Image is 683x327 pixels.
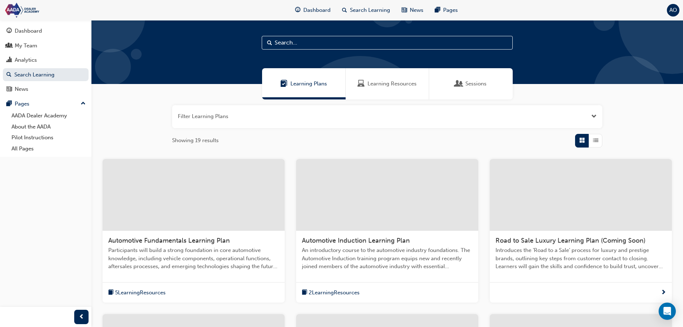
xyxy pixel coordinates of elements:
[303,6,331,14] span: Dashboard
[495,246,666,271] span: Introduces the ‘Road to a Sale’ process for luxury and prestige brands, outlining key steps from ...
[6,72,11,78] span: search-icon
[172,136,219,145] span: Showing 19 results
[336,3,396,18] a: search-iconSearch Learning
[9,121,89,132] a: About the AADA
[591,112,597,121] button: Open the filter
[289,3,336,18] a: guage-iconDashboard
[3,97,89,111] button: Pages
[108,288,166,297] button: book-icon5LearningResources
[465,80,487,88] span: Sessions
[6,101,12,107] span: pages-icon
[667,4,679,17] button: AO
[659,303,676,320] div: Open Intercom Messenger
[429,3,464,18] a: pages-iconPages
[661,288,666,297] span: next-icon
[490,159,672,303] a: Road to Sale Luxury Learning Plan (Coming Soon)Introduces the ‘Road to a Sale’ process for luxury...
[9,110,89,121] a: AADA Dealer Academy
[302,237,410,244] span: Automotive Induction Learning Plan
[15,56,37,64] div: Analytics
[6,28,12,34] span: guage-icon
[302,288,307,297] span: book-icon
[579,136,585,145] span: Grid
[108,246,279,271] span: Participants will build a strong foundation in core automotive knowledge, including vehicle compo...
[15,42,37,50] div: My Team
[435,6,440,15] span: pages-icon
[669,6,677,14] span: AO
[346,68,429,99] a: Learning ResourcesLearning Resources
[593,136,598,145] span: List
[262,36,513,50] input: Search...
[81,99,86,108] span: up-icon
[6,43,12,49] span: people-icon
[3,53,89,67] a: Analytics
[357,80,365,88] span: Learning Resources
[367,80,417,88] span: Learning Resources
[295,6,300,15] span: guage-icon
[342,6,347,15] span: search-icon
[302,288,360,297] button: book-icon2LearningResources
[79,313,84,322] span: prev-icon
[15,85,28,93] div: News
[6,86,12,93] span: news-icon
[267,39,272,47] span: Search
[108,237,230,244] span: Automotive Fundamentals Learning Plan
[9,143,89,154] a: All Pages
[3,68,89,81] a: Search Learning
[402,6,407,15] span: news-icon
[280,80,288,88] span: Learning Plans
[495,237,645,244] span: Road to Sale Luxury Learning Plan (Coming Soon)
[9,132,89,143] a: Pilot Instructions
[15,27,42,35] div: Dashboard
[443,6,458,14] span: Pages
[4,2,86,18] img: Trak
[3,83,89,96] a: News
[350,6,390,14] span: Search Learning
[15,100,29,108] div: Pages
[309,289,360,297] span: 2 Learning Resources
[3,24,89,38] a: Dashboard
[410,6,423,14] span: News
[429,68,513,99] a: SessionsSessions
[103,159,285,303] a: Automotive Fundamentals Learning PlanParticipants will build a strong foundation in core automoti...
[108,288,114,297] span: book-icon
[3,39,89,52] a: My Team
[262,68,346,99] a: Learning PlansLearning Plans
[296,159,478,303] a: Automotive Induction Learning PlanAn introductory course to the automotive industry foundations. ...
[6,57,12,64] span: chart-icon
[302,246,473,271] span: An introductory course to the automotive industry foundations. The Automotive Induction training ...
[115,289,166,297] span: 5 Learning Resources
[396,3,429,18] a: news-iconNews
[290,80,327,88] span: Learning Plans
[455,80,463,88] span: Sessions
[3,23,89,97] button: DashboardMy TeamAnalyticsSearch LearningNews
